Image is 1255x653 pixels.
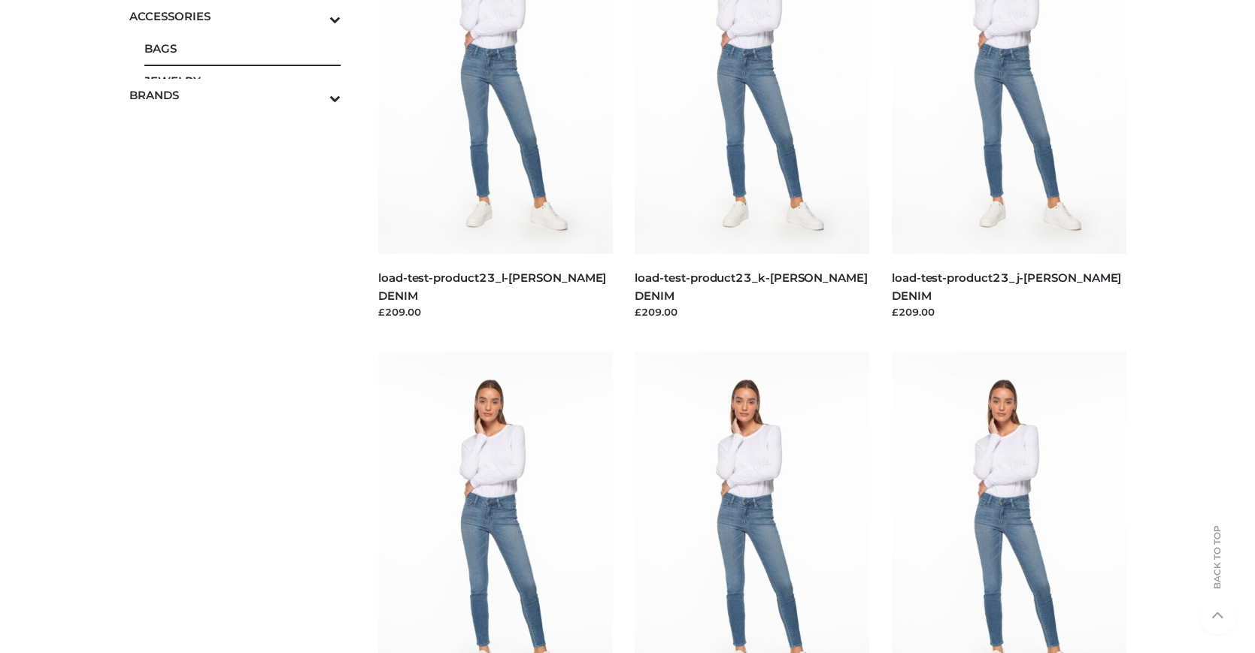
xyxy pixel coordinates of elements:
a: BAGS [144,32,341,65]
a: JEWELRY [144,65,341,97]
a: BRANDSToggle Submenu [129,79,341,111]
span: ACCESSORIES [129,8,341,25]
div: £209.00 [892,304,1126,319]
span: Back to top [1199,552,1236,589]
div: £209.00 [635,304,869,319]
a: load-test-product23_k-[PERSON_NAME] DENIM [635,271,867,302]
a: load-test-product23_j-[PERSON_NAME] DENIM [892,271,1121,302]
span: JEWELRY [144,72,341,89]
button: Toggle Submenu [288,79,341,111]
span: BAGS [144,40,341,57]
span: BRANDS [129,86,341,104]
div: £209.00 [378,304,613,319]
a: load-test-product23_l-[PERSON_NAME] DENIM [378,271,606,302]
